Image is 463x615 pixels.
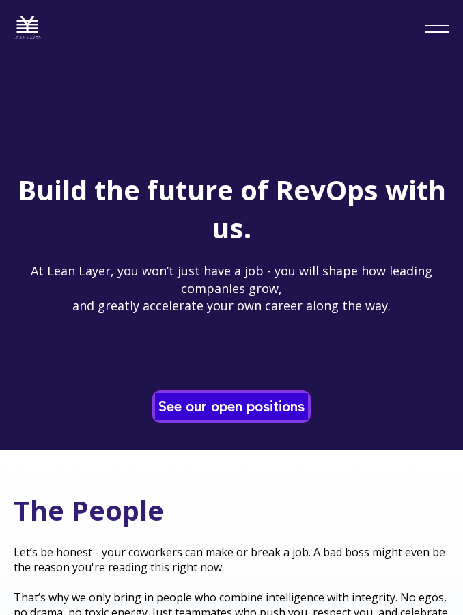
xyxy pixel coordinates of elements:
span: Let’s be honest - your coworkers can make or break a job. A bad boss might even be the reason you... [14,545,445,575]
span: Build the future of RevOps with us. [18,171,446,247]
img: Lean Layer Logo [14,14,41,41]
span: The People [14,491,164,529]
span: At Lean Layer, you won’t just have a job - you will shape how leading companies grow, and greatly... [31,262,432,313]
a: See our open positions [155,393,308,420]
